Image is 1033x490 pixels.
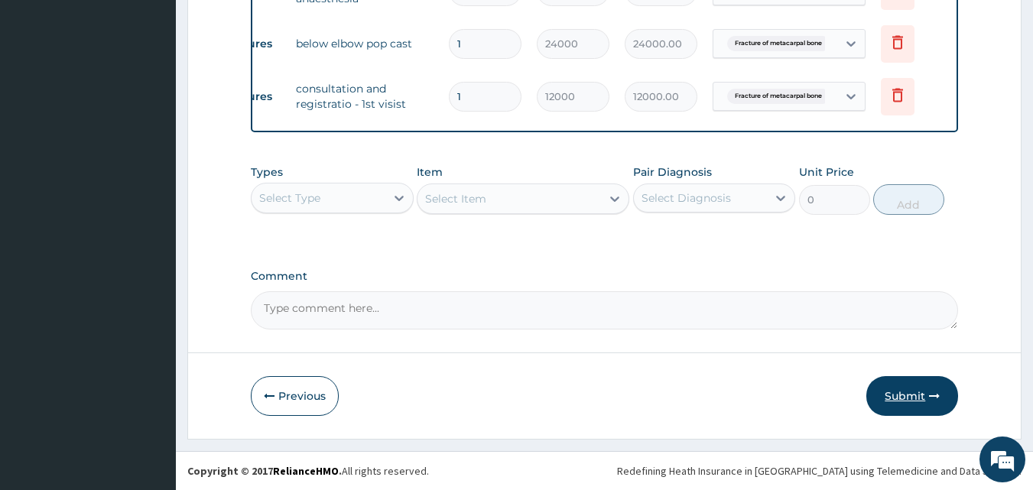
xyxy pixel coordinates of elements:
[799,164,854,180] label: Unit Price
[80,86,257,105] div: Chat with us now
[417,164,443,180] label: Item
[642,190,731,206] div: Select Diagnosis
[617,463,1022,479] div: Redefining Heath Insurance in [GEOGRAPHIC_DATA] using Telemedicine and Data Science!
[633,164,712,180] label: Pair Diagnosis
[727,89,830,104] span: Fracture of metacarpal bone
[176,451,1033,490] footer: All rights reserved.
[288,28,441,59] td: below elbow pop cast
[251,166,283,179] label: Types
[251,8,287,44] div: Minimize live chat window
[28,76,62,115] img: d_794563401_company_1708531726252_794563401
[866,376,958,416] button: Submit
[187,464,342,478] strong: Copyright © 2017 .
[89,148,211,302] span: We're online!
[259,190,320,206] div: Select Type
[873,184,944,215] button: Add
[273,464,339,478] a: RelianceHMO
[251,270,959,283] label: Comment
[251,376,339,416] button: Previous
[288,73,441,119] td: consultation and registratio - 1st visist
[727,36,830,51] span: Fracture of metacarpal bone
[8,327,291,381] textarea: Type your message and hit 'Enter'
